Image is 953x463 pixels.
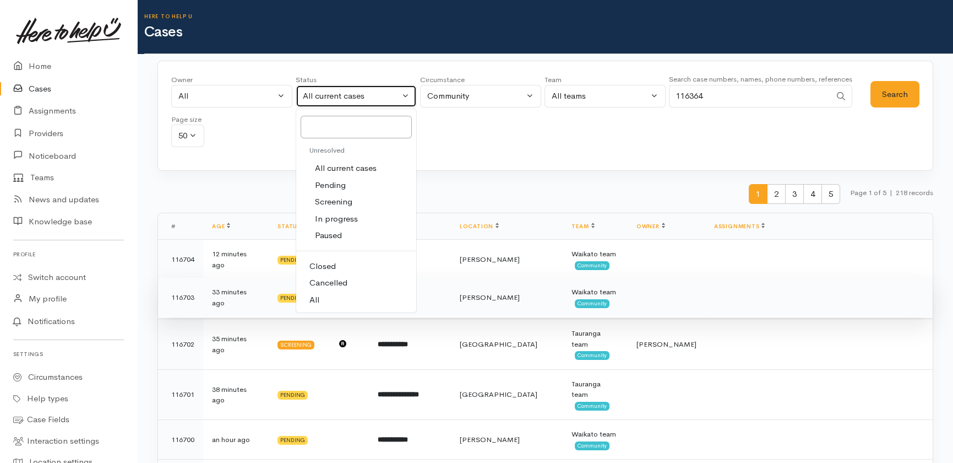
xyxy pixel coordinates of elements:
[277,436,308,445] div: Pending
[575,261,609,270] span: Community
[158,319,203,370] td: 116702
[890,188,892,197] span: |
[850,184,933,213] small: Page 1 of 5 218 records
[636,223,665,230] a: Owner
[158,278,203,317] td: 116703
[301,116,412,138] input: Search
[203,278,269,317] td: 33 minutes ago
[575,402,609,411] span: Community
[821,184,840,204] span: 5
[571,287,618,298] div: Waikato team
[460,435,520,444] span: [PERSON_NAME]
[552,90,649,103] div: All teams
[460,293,520,302] span: [PERSON_NAME]
[309,294,319,306] span: All
[144,24,953,40] h1: Cases
[315,213,358,225] span: In progress
[171,125,204,147] button: 50
[544,74,666,85] div: Team
[544,85,666,107] button: All teams
[870,81,919,108] button: Search
[144,13,953,19] h6: Here to help u
[309,277,347,289] span: Cancelled
[277,391,308,400] div: Pending
[749,184,767,204] span: 1
[315,162,377,175] span: All current cases
[309,260,336,273] span: Closed
[277,223,307,230] a: Status
[13,347,124,362] h6: Settings
[203,319,269,370] td: 35 minutes ago
[460,390,537,399] span: [GEOGRAPHIC_DATA]
[171,85,292,107] button: All
[309,146,345,155] span: Unresolved
[427,90,524,103] div: Community
[303,90,400,103] div: All current cases
[460,255,520,264] span: [PERSON_NAME]
[171,114,204,125] div: Page size
[636,340,696,349] span: [PERSON_NAME]
[277,341,314,349] div: Screening
[575,299,609,308] span: Community
[575,351,609,360] span: Community
[178,90,275,103] div: All
[571,223,594,230] a: Team
[296,85,417,107] button: All current cases
[296,74,417,85] div: Status
[420,74,541,85] div: Circumstance
[575,442,609,450] span: Community
[460,223,499,230] a: Location
[571,328,618,349] div: Tauranga team
[571,429,618,440] div: Waikato team
[203,420,269,460] td: an hour ago
[767,184,786,204] span: 2
[420,85,541,107] button: Community
[571,249,618,260] div: Waikato team
[203,369,269,420] td: 38 minutes ago
[785,184,804,204] span: 3
[277,256,308,265] div: Pending
[460,340,537,349] span: [GEOGRAPHIC_DATA]
[803,184,822,204] span: 4
[158,369,203,420] td: 116701
[212,223,230,230] a: Age
[315,229,342,242] span: Paused
[203,240,269,279] td: 12 minutes ago
[158,213,203,240] th: #
[571,379,618,400] div: Tauranga team
[158,240,203,279] td: 116704
[13,247,124,262] h6: Profile
[178,130,187,142] div: 50
[171,74,292,85] div: Owner
[669,85,831,107] input: Search
[315,179,346,192] span: Pending
[315,196,352,208] span: Screening
[277,294,308,303] div: Pending
[714,223,765,230] a: Assignments
[669,74,852,84] small: Search case numbers, names, phone numbers, references
[158,420,203,460] td: 116700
